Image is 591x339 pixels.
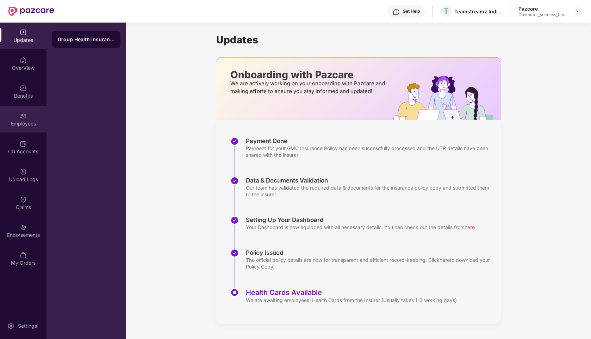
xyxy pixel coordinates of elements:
[518,12,568,18] div: Customer_success_team_lead
[246,257,494,270] div: The official policy details are now for transparent and efficient record-keeping. Click to downlo...
[246,249,494,257] div: Policy Issued
[576,8,581,14] img: svg+xml;base64,PHN2ZyBpZD0iRHJvcGRvd24tMzJ4MzIiIHhtbG5zPSJodHRwOi8vd3d3LnczLm9yZy8yMDAwL3N2ZyIgd2...
[246,288,457,297] div: Health Cards Available
[20,29,27,36] img: svg+xml;base64,PHN2ZyBpZD0iVXBkYXRlZCIgeG1sbnM9Imh0dHA6Ly93d3cudzMub3JnLzIwMDAvc3ZnIiB3aWR0aD0iMj...
[246,184,494,198] div: Our team has validated the required data & documents for the insurance policy copy and submitted ...
[20,196,27,203] img: svg+xml;base64,PHN2ZyBpZD0iQ2xhaW0iIHhtbG5zPSJodHRwOi8vd3d3LnczLm9yZy8yMDAwL3N2ZyIgd2lkdGg9IjIwIi...
[246,297,457,303] div: We are awaiting employees' Health Cards from the Insurer (Usually takes 1-3 working days)
[20,168,27,175] img: svg+xml;base64,PHN2ZyBpZD0iVXBsb2FkX0xvZ3MiIGRhdGEtbmFtZT0iVXBsb2FkIExvZ3MiIHhtbG5zPSJodHRwOi8vd3...
[16,322,39,329] div: Settings
[230,80,387,95] p: We are actively working on your onboarding with Pazcare and making efforts to ensure you stay inf...
[8,7,54,16] img: New Pazcare Logo
[403,8,420,14] div: Get Help
[230,72,387,78] p: Onboarding with Pazcare
[518,5,568,12] div: Pazcare
[20,85,27,92] img: svg+xml;base64,PHN2ZyBpZD0iQmVuZWZpdHMiIHhtbG5zPSJodHRwOi8vd3d3LnczLm9yZy8yMDAwL3N2ZyIgd2lkdGg9Ij...
[246,224,475,230] div: Your Dashboard is now equipped with all necessary details. You can check out the details from
[393,8,400,16] img: svg+xml;base64,PHN2ZyBpZD0iSGVscC0zMngzMiIgeG1sbnM9Imh0dHA6Ly93d3cudzMub3JnLzIwMDAvc3ZnIiB3aWR0aD...
[444,7,448,16] span: T
[246,177,494,184] div: Data & Documents Validation
[230,137,239,146] img: svg+xml;base64,PHN2ZyBpZD0iU3RlcC1Eb25lLTMyeDMyIiB4bWxucz0iaHR0cDovL3d3dy53My5vcmcvMjAwMC9zdmciIH...
[20,140,27,147] img: svg+xml;base64,PHN2ZyBpZD0iQ0RfQWNjb3VudHMiIGRhdGEtbmFtZT0iQ0QgQWNjb3VudHMiIHhtbG5zPSJodHRwOi8vd3...
[230,216,239,224] img: svg+xml;base64,PHN2ZyBpZD0iU3RlcC1Eb25lLTMyeDMyIiB4bWxucz0iaHR0cDovL3d3dy53My5vcmcvMjAwMC9zdmciIH...
[246,216,475,224] div: Setting Up Your Dashboard
[20,57,27,64] img: svg+xml;base64,PHN2ZyBpZD0iSG9tZSIgeG1sbnM9Imh0dHA6Ly93d3cudzMub3JnLzIwMDAvc3ZnIiB3aWR0aD0iMjAiIG...
[230,177,239,185] img: svg+xml;base64,PHN2ZyBpZD0iU3RlcC1Eb25lLTMyeDMyIiB4bWxucz0iaHR0cDovL3d3dy53My5vcmcvMjAwMC9zdmciIH...
[454,8,504,15] div: Teamstreamz India Private Limited
[20,112,27,119] img: svg+xml;base64,PHN2ZyBpZD0iRW1wbG95ZWVzIiB4bWxucz0iaHR0cDovL3d3dy53My5vcmcvMjAwMC9zdmciIHdpZHRoPS...
[20,224,27,231] img: svg+xml;base64,PHN2ZyBpZD0iRW5kb3JzZW1lbnRzIiB4bWxucz0iaHR0cDovL3d3dy53My5vcmcvMjAwMC9zdmciIHdpZH...
[230,249,239,257] img: svg+xml;base64,PHN2ZyBpZD0iU3RlcC1Eb25lLTMyeDMyIiB4bWxucz0iaHR0cDovL3d3dy53My5vcmcvMjAwMC9zdmciIH...
[58,36,115,43] div: Group Health Insurance
[393,76,501,120] img: hrOnboarding
[216,34,501,46] h1: Updates
[20,252,27,259] img: svg+xml;base64,PHN2ZyBpZD0iTXlfT3JkZXJzIiBkYXRhLW5hbWU9Ik15IE9yZGVycyIgeG1sbnM9Imh0dHA6Ly93d3cudz...
[7,322,14,329] img: svg+xml;base64,PHN2ZyBpZD0iU2V0dGluZy0yMHgyMCIgeG1sbnM9Imh0dHA6Ly93d3cudzMub3JnLzIwMDAvc3ZnIiB3aW...
[246,145,494,158] div: Payment for your GMC Insurance Policy has been successfully processed and the UTR details have be...
[465,224,475,230] span: here
[230,288,239,297] img: svg+xml;base64,PHN2ZyBpZD0iU3RlcC1BY3RpdmUtMzJ4MzIiIHhtbG5zPSJodHRwOi8vd3d3LnczLm9yZy8yMDAwL3N2Zy...
[440,257,450,263] span: here
[246,137,494,145] div: Payment Done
